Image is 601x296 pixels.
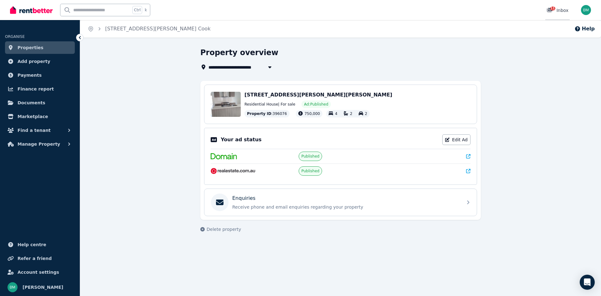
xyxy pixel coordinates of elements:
span: Residential House | For sale [244,102,295,107]
a: Finance report [5,83,75,95]
img: Brendan Meng [8,282,18,292]
span: Find a tenant [18,127,51,134]
nav: Breadcrumb [80,20,218,38]
p: Enquiries [232,195,255,202]
span: ORGANISE [5,34,25,39]
a: EnquiriesReceive phone and email enquiries regarding your property [204,189,477,216]
span: Help centre [18,241,46,248]
span: Add property [18,58,50,65]
span: 750,000 [305,112,320,116]
span: Properties [18,44,44,51]
span: Published [301,154,320,159]
a: Marketplace [5,110,75,123]
a: Account settings [5,266,75,278]
img: RentBetter [10,5,53,15]
span: 2 [350,112,352,116]
span: Property ID [247,111,271,116]
img: RealEstate.com.au [211,168,255,174]
span: Refer a friend [18,255,52,262]
span: Ctrl [132,6,142,14]
span: Published [301,169,320,174]
span: 2 [365,112,367,116]
a: Add property [5,55,75,68]
a: Refer a friend [5,252,75,265]
div: : 396076 [244,110,290,117]
div: Open Intercom Messenger [580,275,595,290]
span: 11 [550,7,555,10]
div: Inbox [547,7,568,13]
span: Marketplace [18,113,48,120]
span: 4 [335,112,337,116]
p: Receive phone and email enquiries regarding your property [232,204,459,210]
button: Manage Property [5,138,75,150]
img: Domain.com.au [211,153,237,159]
span: [PERSON_NAME] [23,283,63,291]
span: Account settings [18,268,59,276]
p: Your ad status [221,136,261,143]
span: k [145,8,147,13]
a: Payments [5,69,75,81]
h1: Property overview [200,48,278,58]
a: Edit Ad [442,134,470,145]
a: Documents [5,96,75,109]
span: Finance report [18,85,54,93]
span: [STREET_ADDRESS][PERSON_NAME][PERSON_NAME] [244,92,392,98]
button: Delete property [200,226,241,232]
span: Delete property [207,226,241,232]
span: Documents [18,99,45,106]
a: Help centre [5,238,75,251]
span: Payments [18,71,42,79]
a: Properties [5,41,75,54]
img: Brendan Meng [581,5,591,15]
span: Ad: Published [304,102,328,107]
button: Help [574,25,595,33]
button: Find a tenant [5,124,75,137]
span: Manage Property [18,140,60,148]
a: [STREET_ADDRESS][PERSON_NAME] Cook [105,26,211,32]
